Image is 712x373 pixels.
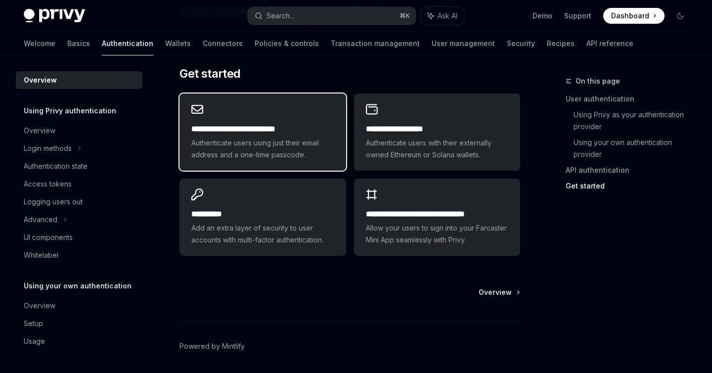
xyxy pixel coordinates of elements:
a: Overview [16,297,142,315]
a: Security [507,32,535,55]
span: Dashboard [611,11,649,21]
a: Connectors [203,32,243,55]
a: Access tokens [16,175,142,193]
a: Get started [566,178,696,194]
a: Using Privy as your authentication provider [574,107,696,135]
a: Support [564,11,591,21]
a: Welcome [24,32,55,55]
button: Search...⌘K [248,7,415,25]
a: Recipes [547,32,575,55]
span: Ask AI [438,11,457,21]
span: Authenticate users with their externally owned Ethereum or Solana wallets. [366,137,508,161]
a: Overview [16,122,142,140]
a: API reference [586,32,633,55]
span: On this page [576,75,620,87]
a: Usage [16,332,142,350]
div: Overview [24,125,55,137]
a: User management [432,32,495,55]
a: **** *****Add an extra layer of security to user accounts with multi-factor authentication. [179,179,346,256]
a: Logging users out [16,193,142,211]
h5: Using Privy authentication [24,105,116,117]
div: Login methods [24,142,72,154]
div: Logging users out [24,196,83,208]
div: Setup [24,318,43,329]
div: Search... [267,10,294,22]
a: API authentication [566,162,696,178]
a: Transaction management [331,32,420,55]
a: Authentication [102,32,153,55]
a: Overview [16,71,142,89]
span: ⌘ K [400,12,410,20]
a: Wallets [165,32,191,55]
a: Powered by Mintlify [179,341,245,351]
a: Using your own authentication provider [574,135,696,162]
a: Basics [67,32,90,55]
a: Whitelabel [16,246,142,264]
div: Advanced [24,214,57,226]
a: **** **** **** ****Authenticate users with their externally owned Ethereum or Solana wallets. [354,93,520,171]
a: Overview [479,287,519,297]
span: Add an extra layer of security to user accounts with multi-factor authentication. [191,222,334,246]
div: Overview [24,74,57,86]
a: Authentication state [16,157,142,175]
img: dark logo [24,9,85,23]
button: Toggle dark mode [672,8,688,24]
div: UI components [24,232,73,243]
a: Setup [16,315,142,332]
button: Ask AI [421,7,464,25]
a: UI components [16,229,142,246]
div: Access tokens [24,178,72,190]
span: Get started [179,66,240,82]
a: Demo [533,11,552,21]
div: Whitelabel [24,249,58,261]
a: Dashboard [603,8,665,24]
div: Usage [24,335,45,347]
div: Authentication state [24,160,88,172]
div: Overview [24,300,55,312]
span: Overview [479,287,512,297]
span: Authenticate users using just their email address and a one-time passcode. [191,137,334,161]
span: Allow your users to sign into your Farcaster Mini App seamlessly with Privy. [366,222,508,246]
a: Policies & controls [255,32,319,55]
h5: Using your own authentication [24,280,132,292]
a: User authentication [566,91,696,107]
